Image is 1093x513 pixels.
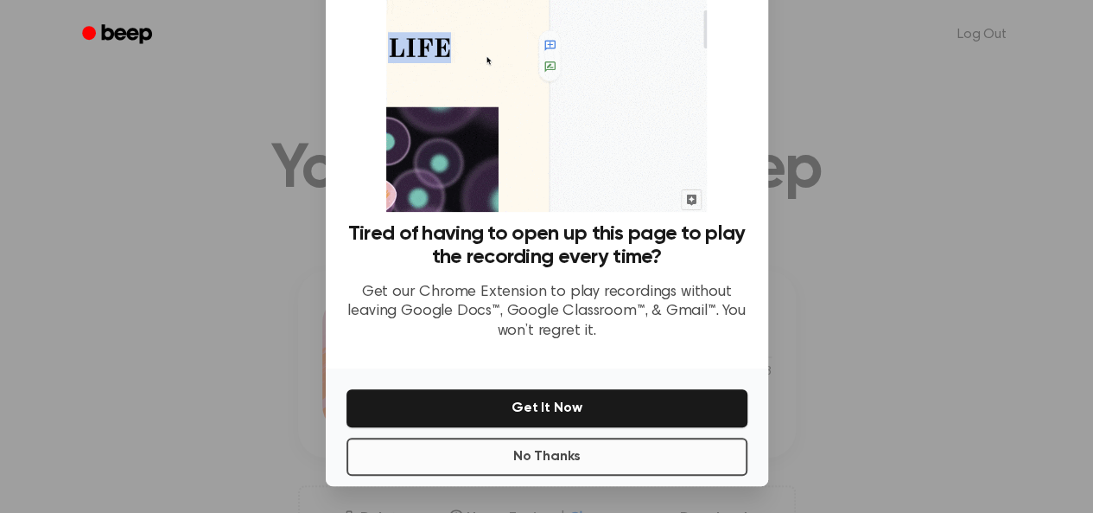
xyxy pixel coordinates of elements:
[70,18,168,52] a: Beep
[346,222,747,269] h3: Tired of having to open up this page to play the recording every time?
[346,438,747,476] button: No Thanks
[346,283,747,342] p: Get our Chrome Extension to play recordings without leaving Google Docs™, Google Classroom™, & Gm...
[940,14,1024,55] a: Log Out
[346,389,747,427] button: Get It Now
